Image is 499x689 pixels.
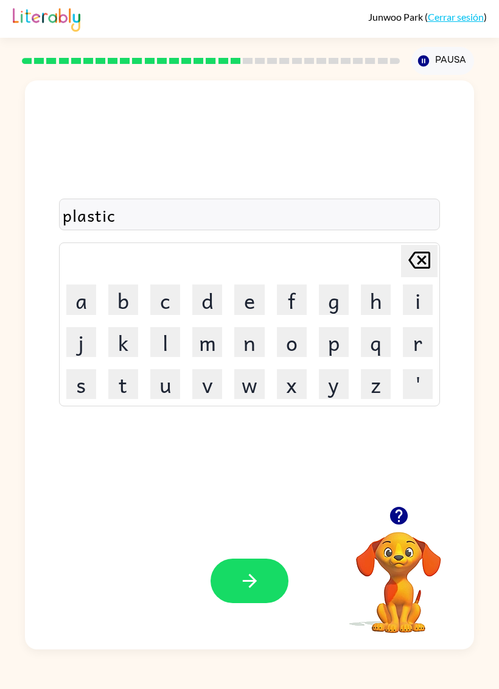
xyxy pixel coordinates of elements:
button: a [66,284,96,314]
button: o [277,327,307,357]
button: y [319,369,349,399]
button: r [403,327,433,357]
button: t [108,369,138,399]
button: k [108,327,138,357]
button: j [66,327,96,357]
img: Literably [13,5,80,32]
a: Cerrar sesión [428,11,484,23]
button: c [150,284,180,314]
button: v [192,369,222,399]
span: Junwoo Park [368,11,425,23]
video: Tu navegador debe admitir la reproducción de archivos .mp4 para usar Literably. Intenta usar otro... [338,513,459,635]
button: u [150,369,180,399]
button: f [277,284,307,314]
button: q [361,327,391,357]
button: Pausa [411,47,474,75]
button: z [361,369,391,399]
button: s [66,369,96,399]
div: plastic [63,202,437,228]
button: w [234,369,264,399]
button: e [234,284,264,314]
button: h [361,284,391,314]
button: m [192,327,222,357]
button: i [403,284,433,314]
button: l [150,327,180,357]
button: ' [403,369,433,399]
button: p [319,327,349,357]
button: n [234,327,264,357]
button: d [192,284,222,314]
button: g [319,284,349,314]
div: ( ) [368,11,487,23]
button: b [108,284,138,314]
button: x [277,369,307,399]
